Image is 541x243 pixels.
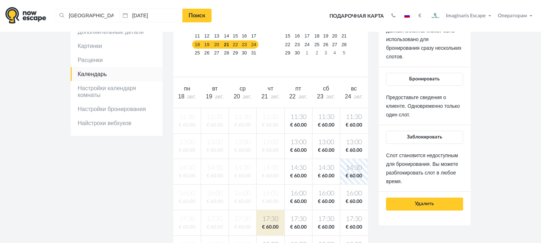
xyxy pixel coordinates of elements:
[314,164,338,173] span: 14:30
[206,93,212,100] span: 19
[302,49,312,57] a: 1
[192,49,202,57] a: 25
[314,138,338,147] span: 13:00
[314,189,338,198] span: 16:00
[312,49,322,57] a: 2
[271,94,280,100] span: авг.
[71,25,163,39] a: Дополнительные детали
[222,40,231,49] a: 21
[314,113,338,122] span: 11:30
[211,40,222,49] a: 20
[286,122,311,129] span: € 60.00
[231,32,240,40] a: 15
[342,189,367,198] span: 16:00
[187,94,196,100] span: авг.
[342,224,367,231] span: € 60.00
[203,32,212,40] a: 12
[314,173,338,180] span: € 60.00
[286,113,311,122] span: 11:30
[268,85,274,92] span: чт
[178,93,185,100] span: 18
[407,134,442,140] span: Заблокировать
[234,93,240,100] span: 20
[286,138,311,147] span: 13:00
[283,40,293,49] a: 22
[342,138,367,147] span: 13:00
[286,215,311,224] span: 17:30
[258,215,283,224] span: 17:30
[386,151,463,186] p: Слот становится недоступным для бронирования. Вы можете разблокировать слот в любое время.
[71,102,163,116] a: Настройки бронирования
[326,94,335,100] span: авг.
[283,32,293,40] a: 15
[56,9,119,22] input: Город или название квеста
[203,40,212,49] a: 19
[302,32,312,40] a: 17
[415,12,425,19] button: €
[71,81,163,102] a: Настройки календаря комнаты
[249,32,258,40] a: 17
[427,9,495,23] button: Imaginaris Escape
[119,9,183,22] input: Дата
[342,122,367,129] span: € 60.00
[293,32,302,40] a: 16
[258,224,283,231] span: € 60.00
[261,93,268,100] span: 21
[386,18,463,61] p: Быстрое бронирование без данных клиента. Может быть использовано для бронирования сразу нескольки...
[192,32,202,40] a: 11
[71,67,163,81] a: Календарь
[286,164,311,173] span: 14:30
[498,13,527,18] span: Операторам
[345,93,351,100] span: 24
[298,94,307,100] span: авг.
[342,147,367,154] span: € 60.00
[330,40,340,49] a: 27
[317,93,324,100] span: 23
[203,49,212,57] a: 26
[231,49,240,57] a: 29
[330,49,340,57] a: 4
[240,49,249,57] a: 30
[212,85,217,92] span: вт
[446,12,486,18] span: Imaginaris Escape
[289,93,296,100] span: 22
[184,85,190,92] span: пн
[342,113,367,122] span: 11:30
[351,85,357,92] span: вс
[286,173,311,180] span: € 60.00
[342,173,367,180] span: € 60.00
[312,40,322,49] a: 25
[340,32,349,40] a: 21
[386,131,463,144] button: Заблокировать
[312,32,322,40] a: 18
[314,198,338,205] span: € 60.00
[222,32,231,40] a: 14
[240,40,249,49] a: 23
[340,40,349,49] a: 28
[231,40,240,49] a: 22
[314,147,338,154] span: € 60.00
[222,49,231,57] a: 28
[249,49,258,57] a: 31
[249,40,258,49] a: 24
[496,12,536,19] button: Операторам
[71,116,163,130] a: Найстроки вебхуков
[386,73,463,86] button: Бронировать
[302,40,312,49] a: 24
[322,49,330,57] a: 3
[322,40,330,49] a: 26
[354,94,363,100] span: авг.
[286,147,311,154] span: € 60.00
[323,85,329,92] span: сб
[240,32,249,40] a: 16
[240,85,246,92] span: ср
[314,122,338,129] span: € 60.00
[182,9,212,22] a: Поиск
[71,39,163,53] a: Картинки
[314,224,338,231] span: € 60.00
[342,164,367,173] span: 14:30
[296,85,301,92] span: пт
[215,94,224,100] span: авг.
[415,201,434,206] span: Удалить
[293,40,302,49] a: 23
